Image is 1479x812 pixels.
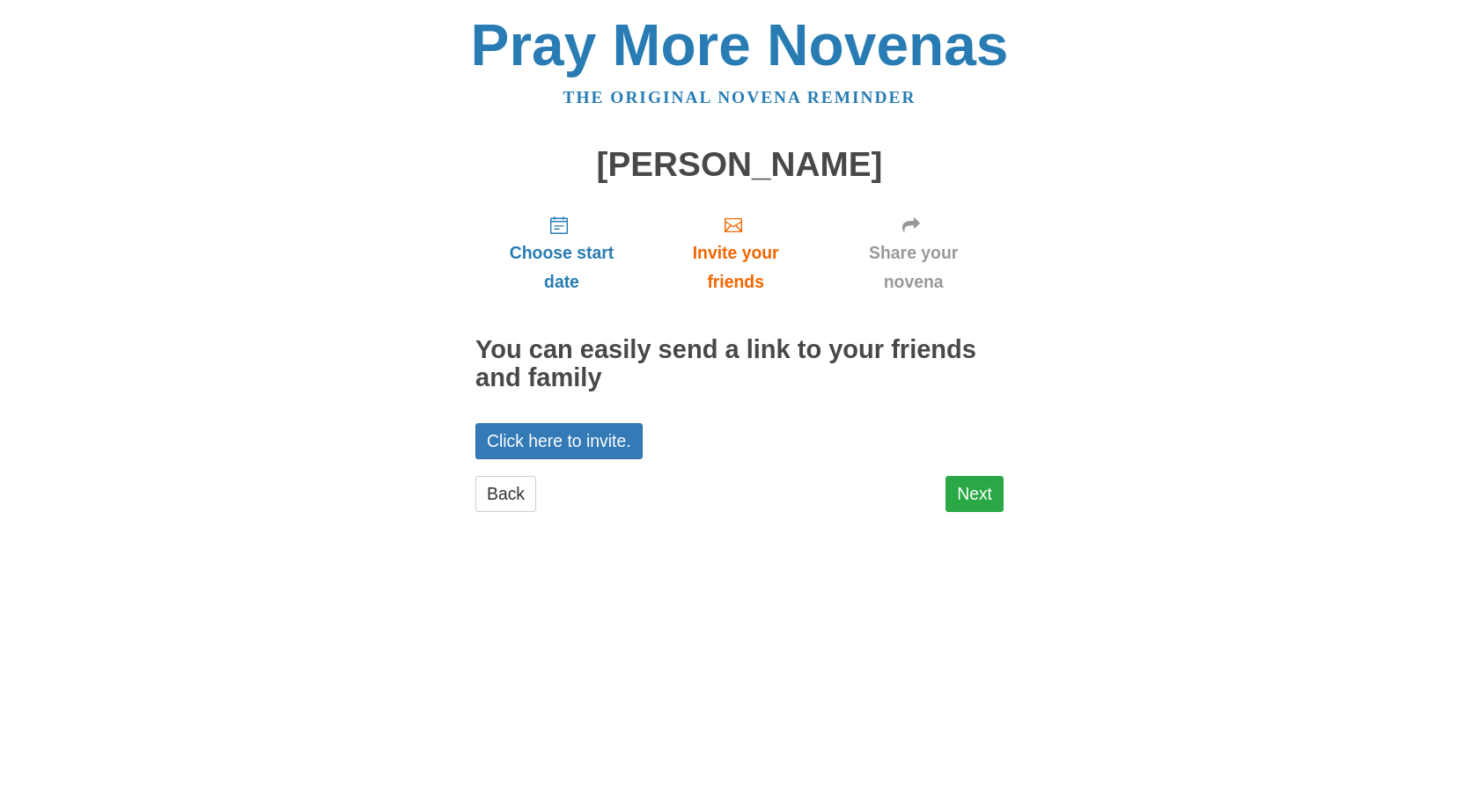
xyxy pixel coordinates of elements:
[471,12,1009,77] a: Pray More Novenas
[475,476,536,512] a: Back
[841,238,986,296] span: Share your novena
[475,336,1004,392] h2: You can easily send a link to your friends and family
[823,201,1004,305] a: Share your novena
[475,423,643,459] a: Click here to invite.
[475,146,1004,184] h1: [PERSON_NAME]
[946,476,1004,512] a: Next
[563,88,916,106] a: The original novena reminder
[493,238,630,296] span: Choose start date
[648,201,823,305] a: Invite your friends
[666,238,806,296] span: Invite your friends
[475,201,648,305] a: Choose start date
